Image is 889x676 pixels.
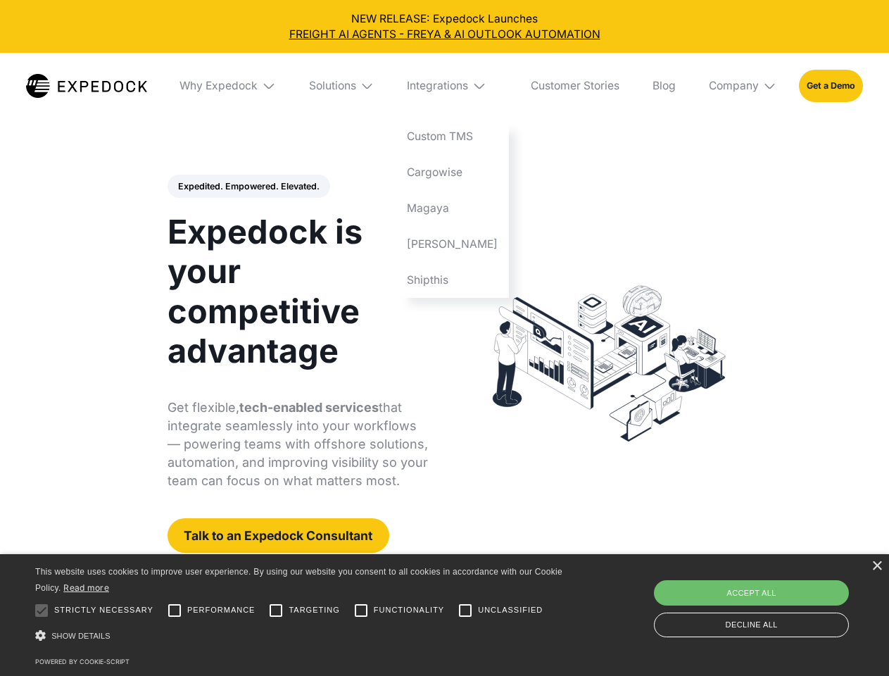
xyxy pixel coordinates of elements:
[168,518,389,553] a: Talk to an Expedock Consultant
[309,79,356,93] div: Solutions
[11,11,878,42] div: NEW RELEASE: Expedock Launches
[11,27,878,42] a: FREIGHT AI AGENTS - FREYA & AI OUTLOOK AUTOMATION
[374,604,444,616] span: Functionality
[396,119,509,155] a: Custom TMS
[655,524,889,676] iframe: Chat Widget
[289,604,339,616] span: Targeting
[35,627,567,646] div: Show details
[396,119,509,298] nav: Integrations
[187,604,256,616] span: Performance
[478,604,543,616] span: Unclassified
[63,582,109,593] a: Read more
[799,70,863,101] a: Get a Demo
[179,79,258,93] div: Why Expedock
[396,155,509,191] a: Cargowise
[407,79,468,93] div: Integrations
[168,212,429,370] h1: Expedock is your competitive advantage
[709,79,759,93] div: Company
[168,399,429,490] p: Get flexible, that integrate seamlessly into your workflows — powering teams with offshore soluti...
[239,400,379,415] strong: tech-enabled services
[35,658,130,665] a: Powered by cookie-script
[169,53,287,119] div: Why Expedock
[51,632,111,640] span: Show details
[641,53,686,119] a: Blog
[54,604,153,616] span: Strictly necessary
[519,53,630,119] a: Customer Stories
[396,226,509,262] a: [PERSON_NAME]
[396,262,509,298] a: Shipthis
[396,190,509,226] a: Magaya
[698,53,788,119] div: Company
[35,567,562,593] span: This website uses cookies to improve user experience. By using our website you consent to all coo...
[396,53,509,119] div: Integrations
[298,53,385,119] div: Solutions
